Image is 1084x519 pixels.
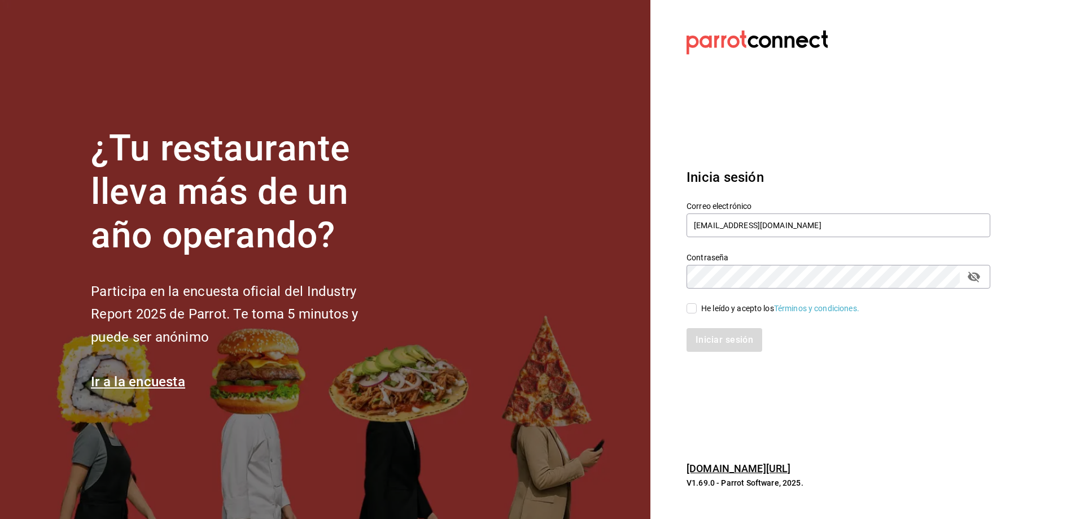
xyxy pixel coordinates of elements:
[964,267,984,286] button: passwordField
[687,202,990,210] label: Correo electrónico
[91,280,396,349] h2: Participa en la encuesta oficial del Industry Report 2025 de Parrot. Te toma 5 minutos y puede se...
[91,127,396,257] h1: ¿Tu restaurante lleva más de un año operando?
[687,213,990,237] input: Ingresa tu correo electrónico
[774,304,859,313] a: Términos y condiciones.
[701,303,859,315] div: He leído y acepto los
[687,463,790,474] a: [DOMAIN_NAME][URL]
[687,254,990,261] label: Contraseña
[687,477,990,489] p: V1.69.0 - Parrot Software, 2025.
[687,167,990,187] h3: Inicia sesión
[91,374,185,390] a: Ir a la encuesta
